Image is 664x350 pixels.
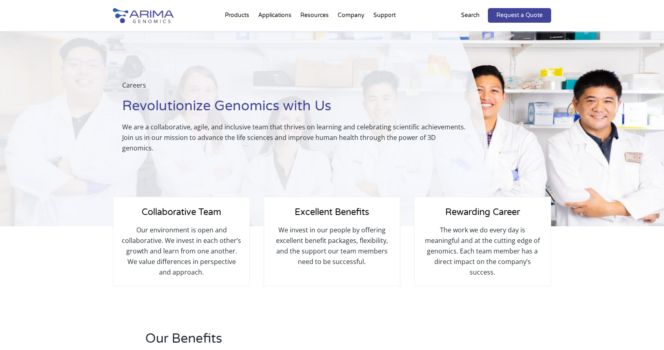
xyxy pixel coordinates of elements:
p: Search [461,10,480,21]
p: Careers [122,80,468,97]
img: Arima-Genomics-logo [113,8,174,23]
span: Collaborative Team [142,207,221,217]
p: We invest in our people by offering excellent benefit packages, flexibility, and the support our ... [272,225,392,267]
p: We are a collaborative, agile, and inclusive team that thrives on learning and celebrating scient... [122,122,468,153]
p: Our environment is open and collaborative. We invest in each other’s growth and learn from one an... [122,225,241,277]
p: The work we do every day is meaningful and at the cutting edge of genomics. Each team member has ... [423,225,542,277]
a: Request a Quote [488,8,551,23]
span: Rewarding Career [445,207,520,217]
span: Excellent Benefits [295,207,369,217]
h1: Revolutionize Genomics with Us [122,97,468,122]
